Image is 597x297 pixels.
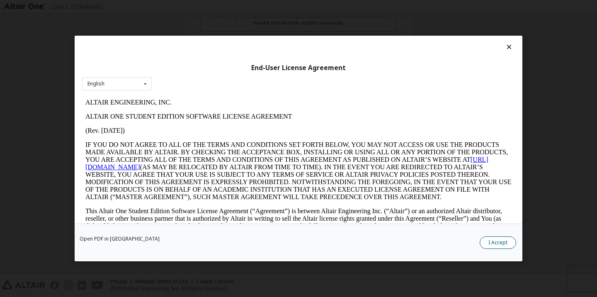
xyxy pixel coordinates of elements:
p: This Altair One Student Edition Software License Agreement (“Agreement”) is between Altair Engine... [3,112,430,142]
a: [URL][DOMAIN_NAME] [3,61,406,75]
button: I Accept [480,236,516,249]
p: (Rev. [DATE]) [3,32,430,39]
p: IF YOU DO NOT AGREE TO ALL OF THE TERMS AND CONDITIONS SET FORTH BELOW, YOU MAY NOT ACCESS OR USE... [3,46,430,105]
p: ALTAIR ENGINEERING, INC. [3,3,430,11]
a: Open PDF in [GEOGRAPHIC_DATA] [80,236,160,241]
p: ALTAIR ONE STUDENT EDITION SOFTWARE LICENSE AGREEMENT [3,17,430,25]
div: English [87,81,104,86]
div: End-User License Agreement [82,64,515,72]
